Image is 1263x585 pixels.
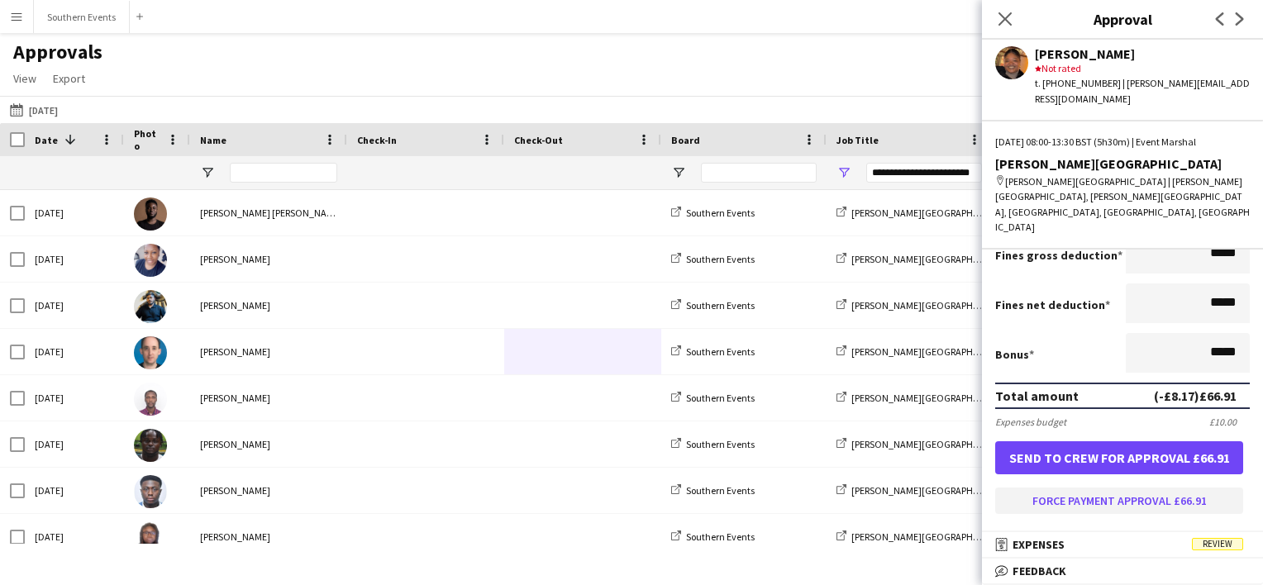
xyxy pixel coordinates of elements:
[190,283,347,328] div: [PERSON_NAME]
[995,441,1243,474] button: Send to crew for approval £66.91
[851,438,1013,450] span: [PERSON_NAME][GEOGRAPHIC_DATA]
[686,484,755,497] span: Southern Events
[995,347,1034,362] label: Bonus
[1035,46,1250,61] div: [PERSON_NAME]
[230,163,337,183] input: Name Filter Input
[25,375,124,421] div: [DATE]
[25,190,124,235] div: [DATE]
[134,429,167,462] img: Edmund Amoh
[671,165,686,180] button: Open Filter Menu
[1035,76,1250,106] div: t. [PHONE_NUMBER] | [PERSON_NAME][EMAIL_ADDRESS][DOMAIN_NAME]
[836,207,1013,219] a: [PERSON_NAME][GEOGRAPHIC_DATA]
[686,530,755,543] span: Southern Events
[836,345,1013,358] a: [PERSON_NAME][GEOGRAPHIC_DATA]
[851,299,1013,312] span: [PERSON_NAME][GEOGRAPHIC_DATA]
[671,299,755,312] a: Southern Events
[514,134,563,146] span: Check-Out
[357,134,397,146] span: Check-In
[671,207,755,219] a: Southern Events
[1013,537,1065,552] span: Expenses
[1013,564,1066,578] span: Feedback
[671,253,755,265] a: Southern Events
[995,135,1250,150] div: [DATE] 08:00-13:30 BST (5h30m) | Event Marshal
[7,100,61,120] button: [DATE]
[851,530,1013,543] span: [PERSON_NAME][GEOGRAPHIC_DATA]
[686,438,755,450] span: Southern Events
[1209,416,1250,428] div: £10.00
[995,416,1066,428] div: Expenses budget
[13,71,36,86] span: View
[836,392,1013,404] a: [PERSON_NAME][GEOGRAPHIC_DATA]
[134,290,167,323] img: Devyang Vaniya
[982,532,1263,557] mat-expansion-panel-header: ExpensesReview
[134,197,167,231] img: ALEX KISSI BEDIAKO
[25,236,124,282] div: [DATE]
[851,207,1013,219] span: [PERSON_NAME][GEOGRAPHIC_DATA]
[46,68,92,89] a: Export
[995,297,1110,312] label: Fines net deduction
[836,484,1013,497] a: [PERSON_NAME][GEOGRAPHIC_DATA]
[190,190,347,235] div: [PERSON_NAME] [PERSON_NAME]
[34,1,130,33] button: Southern Events
[686,392,755,404] span: Southern Events
[190,329,347,374] div: [PERSON_NAME]
[25,283,124,328] div: [DATE]
[1192,538,1243,550] span: Review
[134,521,167,554] img: Mbalu Kamara
[671,392,755,404] a: Southern Events
[671,530,755,543] a: Southern Events
[134,336,167,369] img: Ben Joyce
[836,530,1013,543] a: [PERSON_NAME][GEOGRAPHIC_DATA]
[851,345,1013,358] span: [PERSON_NAME][GEOGRAPHIC_DATA]
[836,253,1013,265] a: [PERSON_NAME][GEOGRAPHIC_DATA]
[686,207,755,219] span: Southern Events
[851,253,1013,265] span: [PERSON_NAME][GEOGRAPHIC_DATA]
[190,421,347,467] div: [PERSON_NAME]
[25,421,124,467] div: [DATE]
[25,329,124,374] div: [DATE]
[53,71,85,86] span: Export
[1154,388,1237,404] div: (-£8.17) £66.91
[851,484,1013,497] span: [PERSON_NAME][GEOGRAPHIC_DATA]
[995,248,1122,263] label: Fines gross deduction
[671,438,755,450] a: Southern Events
[35,134,58,146] span: Date
[190,236,347,282] div: [PERSON_NAME]
[134,383,167,416] img: Abraham Acquaye
[134,127,160,152] span: Photo
[1035,61,1250,76] div: Not rated
[995,388,1079,404] div: Total amount
[671,134,700,146] span: Board
[686,299,755,312] span: Southern Events
[25,468,124,513] div: [DATE]
[686,345,755,358] span: Southern Events
[200,134,226,146] span: Name
[982,8,1263,30] h3: Approval
[995,487,1243,514] button: Force payment approval £66.91
[134,244,167,277] img: Vanessa Commodore
[851,392,1013,404] span: [PERSON_NAME][GEOGRAPHIC_DATA]
[995,174,1250,235] div: [PERSON_NAME][GEOGRAPHIC_DATA] | [PERSON_NAME][GEOGRAPHIC_DATA], [PERSON_NAME][GEOGRAPHIC_DATA], ...
[134,475,167,508] img: Elliot Yeboah-Agyemang
[190,468,347,513] div: [PERSON_NAME]
[686,253,755,265] span: Southern Events
[836,299,1013,312] a: [PERSON_NAME][GEOGRAPHIC_DATA]
[200,165,215,180] button: Open Filter Menu
[836,165,851,180] button: Open Filter Menu
[995,156,1250,171] div: [PERSON_NAME][GEOGRAPHIC_DATA]
[25,514,124,559] div: [DATE]
[982,559,1263,583] mat-expansion-panel-header: Feedback
[701,163,817,183] input: Board Filter Input
[671,345,755,358] a: Southern Events
[836,134,879,146] span: Job Title
[671,484,755,497] a: Southern Events
[190,514,347,559] div: [PERSON_NAME]
[836,438,1013,450] a: [PERSON_NAME][GEOGRAPHIC_DATA]
[7,68,43,89] a: View
[190,375,347,421] div: [PERSON_NAME]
